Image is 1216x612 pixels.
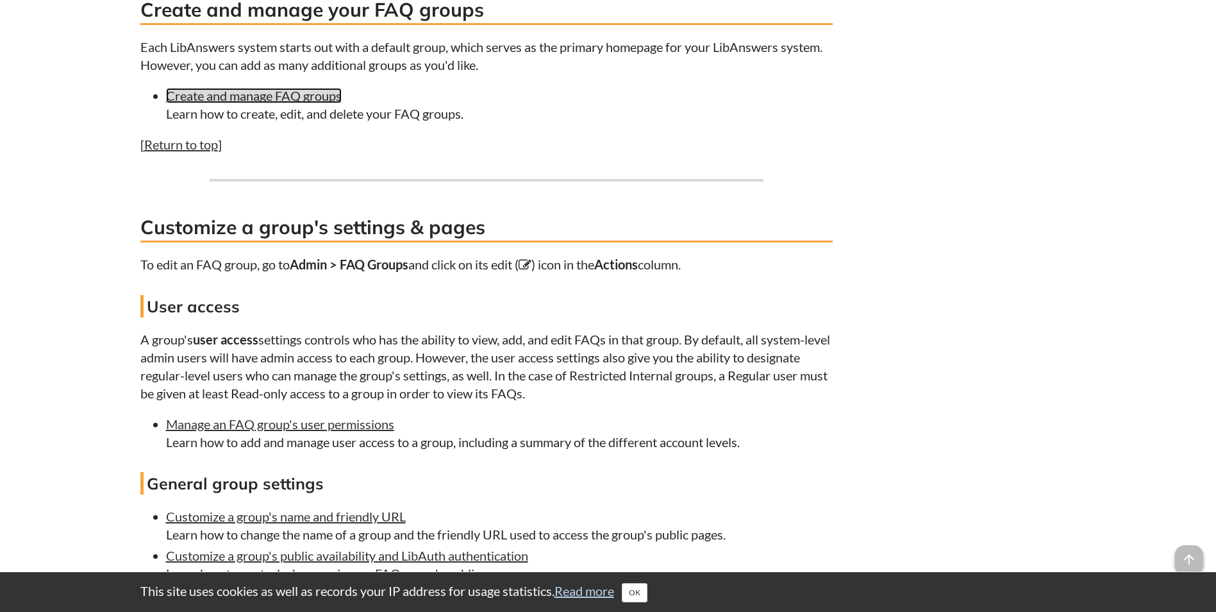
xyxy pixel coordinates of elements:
h4: General group settings [140,472,833,495]
li: Learn how to add and manage user access to a group, including a summary of the different account ... [166,415,833,451]
a: Customize a group's public availability and LibAuth authentication [166,548,528,563]
a: arrow_upward [1175,547,1203,562]
p: Each LibAnswers system starts out with a default group, which serves as the primary homepage for ... [140,38,833,74]
a: Read more [554,583,614,599]
li: Learn how to create, edit, and delete your FAQ groups. [166,87,833,123]
button: Close [622,583,647,602]
a: Manage an FAQ group's user permissions [166,416,394,432]
p: To edit an FAQ group, go to and click on its edit ( ) icon in the column. [140,255,833,273]
strong: Actions [594,257,638,272]
a: Return to top [144,137,218,152]
li: Learn how to control who can view an FAQ group's public pages. [166,547,833,582]
div: This site uses cookies as well as records your IP address for usage statistics. [128,582,1089,602]
li: Learn how to change the name of a group and the friendly URL used to access the group's public pa... [166,507,833,543]
p: [ ] [140,135,833,153]
strong: Admin > FAQ Groups [290,257,408,272]
span: arrow_upward [1175,545,1203,574]
h3: Customize a group's settings & pages [140,214,833,242]
a: Customize a group's name and friendly URL [166,509,406,524]
p: A group's settings controls who has the ability to view, add, and edit FAQs in that group. By def... [140,330,833,402]
h4: User access [140,295,833,318]
strong: user access [193,332,258,347]
a: Create and manage FAQ groups [166,88,342,103]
